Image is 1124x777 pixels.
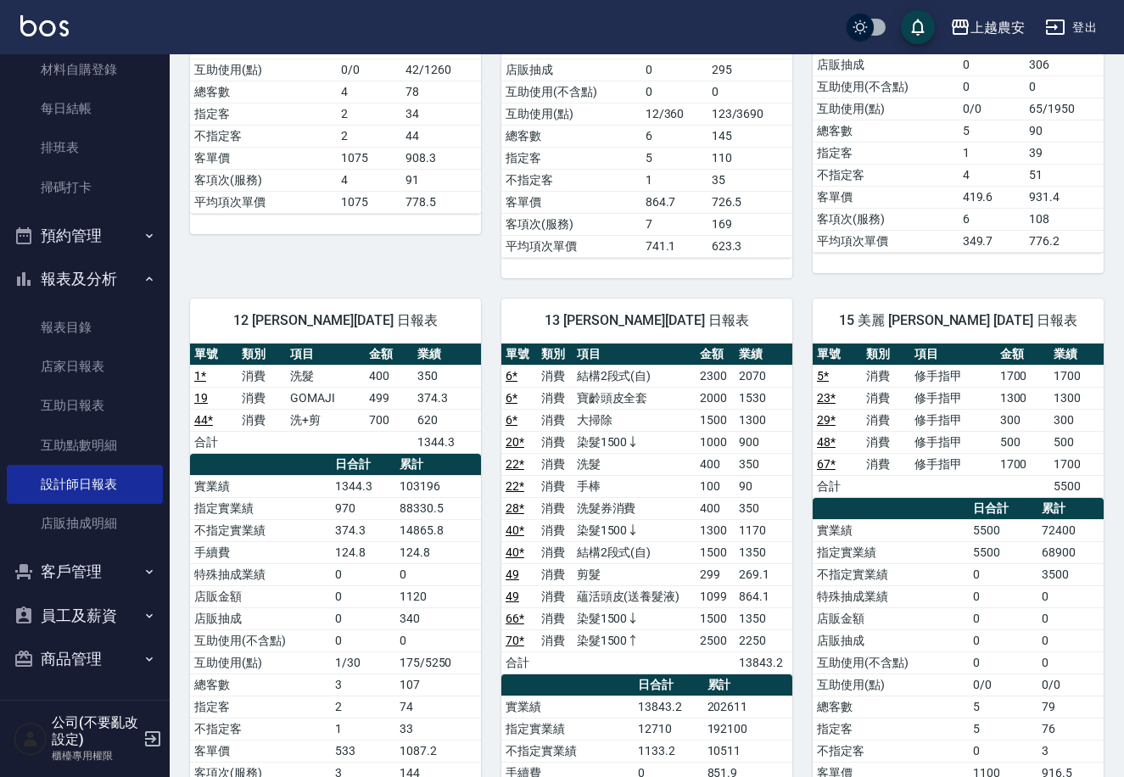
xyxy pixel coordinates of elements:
td: 店販金額 [813,607,969,629]
a: 材料自購登錄 [7,50,163,89]
td: 1 [331,718,395,740]
td: 不指定實業績 [190,519,331,541]
td: 5 [959,120,1025,142]
td: 72400 [1037,519,1104,541]
td: 90 [735,475,792,497]
td: 12710 [634,718,703,740]
td: 145 [707,125,792,147]
td: 消費 [537,563,573,585]
td: 1530 [735,387,792,409]
td: 寶齡頭皮全套 [573,387,696,409]
td: 合計 [190,431,238,453]
td: 39 [1025,142,1104,164]
th: 項目 [573,344,696,366]
td: 1133.2 [634,740,703,762]
td: 客單價 [190,740,331,762]
td: 124.8 [395,541,481,563]
td: 202611 [703,696,792,718]
td: 4 [337,81,401,103]
th: 累計 [395,454,481,476]
td: 指定實業績 [501,718,634,740]
td: 0 [395,629,481,651]
td: 726.5 [707,191,792,213]
a: 互助點數明細 [7,426,163,465]
a: 店家日報表 [7,347,163,386]
td: 消費 [862,431,911,453]
td: 13843.2 [735,651,792,674]
td: 350 [735,497,792,519]
td: 不指定客 [190,718,331,740]
td: 741.1 [641,235,707,257]
td: 互助使用(點) [190,651,331,674]
td: 特殊抽成業績 [813,585,969,607]
td: 不指定實業績 [813,563,969,585]
td: 42/1260 [401,59,481,81]
td: 269.1 [735,563,792,585]
td: 實業績 [813,519,969,541]
td: 5 [641,147,707,169]
td: 客項次(服務) [501,213,641,235]
td: 0/0 [1037,674,1104,696]
td: 洗髮 [286,365,365,387]
button: 報表及分析 [7,257,163,301]
td: 消費 [537,607,573,629]
td: 平均項次單價 [501,235,641,257]
span: 13 [PERSON_NAME][DATE] 日報表 [522,312,772,329]
table: a dense table [190,344,481,454]
td: 1170 [735,519,792,541]
td: 平均項次單價 [813,230,959,252]
td: 1700 [996,365,1050,387]
button: 員工及薪資 [7,594,163,638]
td: 總客數 [813,696,969,718]
td: 指定實業績 [813,541,969,563]
td: 1300 [696,519,735,541]
td: 1075 [337,191,401,213]
td: 295 [707,59,792,81]
td: 0 [1037,585,1104,607]
td: 124.8 [331,541,395,563]
td: 419.6 [959,186,1025,208]
td: 1500 [696,607,735,629]
td: GOMAJI [286,387,365,409]
td: 2 [337,103,401,125]
td: 3 [331,674,395,696]
td: 0 [969,563,1037,585]
td: 79 [1037,696,1104,718]
td: 互助使用(不含點) [813,75,959,98]
td: 1099 [696,585,735,607]
td: 5 [969,696,1037,718]
a: 設計師日報表 [7,465,163,504]
td: 623.3 [707,235,792,257]
td: 0 [1037,651,1104,674]
td: 互助使用(不含點) [813,651,969,674]
td: 1087.2 [395,740,481,762]
td: 不指定客 [501,169,641,191]
table: a dense table [813,344,1104,498]
td: 78 [401,81,481,103]
a: 每日結帳 [7,89,163,128]
td: 68900 [1037,541,1104,563]
img: Person [14,722,48,756]
td: 店販金額 [190,585,331,607]
td: 手續費 [190,541,331,563]
td: 消費 [537,541,573,563]
td: 消費 [862,453,911,475]
td: 合計 [813,475,862,497]
td: 總客數 [190,81,337,103]
td: 1000 [696,431,735,453]
th: 項目 [286,344,365,366]
th: 日合計 [969,498,1037,520]
a: 互助日報表 [7,386,163,425]
td: 不指定客 [813,164,959,186]
td: 消費 [862,387,911,409]
th: 金額 [696,344,735,366]
td: 350 [413,365,481,387]
td: 消費 [537,519,573,541]
td: 消費 [537,629,573,651]
td: 533 [331,740,395,762]
td: 0 [969,651,1037,674]
a: 49 [506,567,519,581]
td: 指定客 [190,103,337,125]
td: 指定實業績 [190,497,331,519]
td: 修手指甲 [910,453,995,475]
